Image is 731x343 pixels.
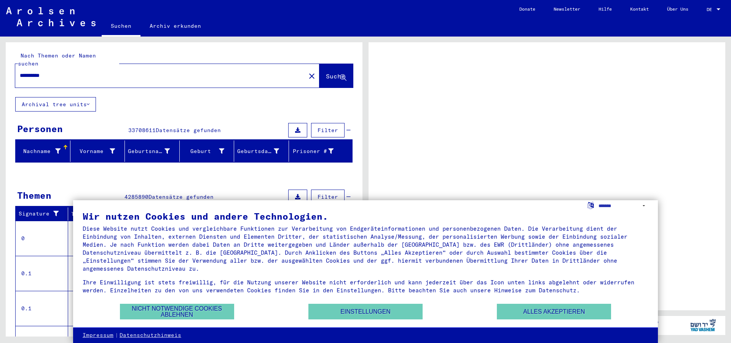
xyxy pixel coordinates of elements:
div: Signature [19,210,62,218]
div: Geburtsdatum [237,147,279,155]
div: Titel [71,210,338,218]
button: Suche [319,64,353,88]
td: 0.1 [16,291,68,326]
mat-label: Nach Themen oder Namen suchen [18,52,96,67]
span: Datensätze gefunden [156,127,221,134]
mat-header-cell: Vorname [70,140,125,162]
button: Alles akzeptieren [497,304,611,319]
img: Arolsen_neg.svg [6,7,96,26]
a: Suchen [102,17,140,37]
button: Filter [311,123,345,137]
div: Themen [17,188,51,202]
a: Datenschutzhinweis [120,332,181,339]
button: Einstellungen [308,304,423,319]
div: Vorname [73,145,125,157]
div: Nachname [19,145,70,157]
div: Geburtsname [128,147,170,155]
span: Suche [326,72,345,80]
button: Clear [304,68,319,83]
mat-icon: close [307,72,316,81]
mat-header-cell: Geburtsname [125,140,180,162]
a: Archiv erkunden [140,17,210,35]
a: Impressum [83,332,113,339]
img: yv_logo.png [689,316,717,335]
td: 0.1 [16,256,68,291]
mat-header-cell: Geburtsdatum [234,140,289,162]
select: Sprache auswählen [599,200,648,211]
div: Signature [19,208,70,220]
div: Titel [71,208,345,220]
div: Nachname [19,147,61,155]
div: Vorname [73,147,115,155]
span: 4285890 [124,193,148,200]
mat-header-cell: Nachname [16,140,70,162]
button: Filter [311,190,345,204]
button: Archival tree units [15,97,96,112]
span: 33708611 [128,127,156,134]
label: Sprache auswählen [587,201,595,209]
button: Nicht notwendige Cookies ablehnen [120,304,234,319]
div: Geburtsname [128,145,179,157]
div: Diese Website nutzt Cookies und vergleichbare Funktionen zur Verarbeitung von Endgeräteinformatio... [83,225,648,273]
mat-header-cell: Geburt‏ [180,140,235,162]
div: Geburt‏ [183,147,225,155]
div: Prisoner # [292,145,343,157]
span: Filter [318,127,338,134]
div: Prisoner # [292,147,334,155]
div: Geburt‏ [183,145,234,157]
span: DE [707,7,715,12]
mat-header-cell: Prisoner # [289,140,353,162]
td: 0 [16,221,68,256]
span: Datensätze gefunden [148,193,214,200]
div: Wir nutzen Cookies und andere Technologien. [83,212,648,221]
div: Geburtsdatum [237,145,289,157]
span: Filter [318,193,338,200]
div: Ihre Einwilligung ist stets freiwillig, für die Nutzung unserer Website nicht erforderlich und ka... [83,278,648,294]
div: Personen [17,122,63,136]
